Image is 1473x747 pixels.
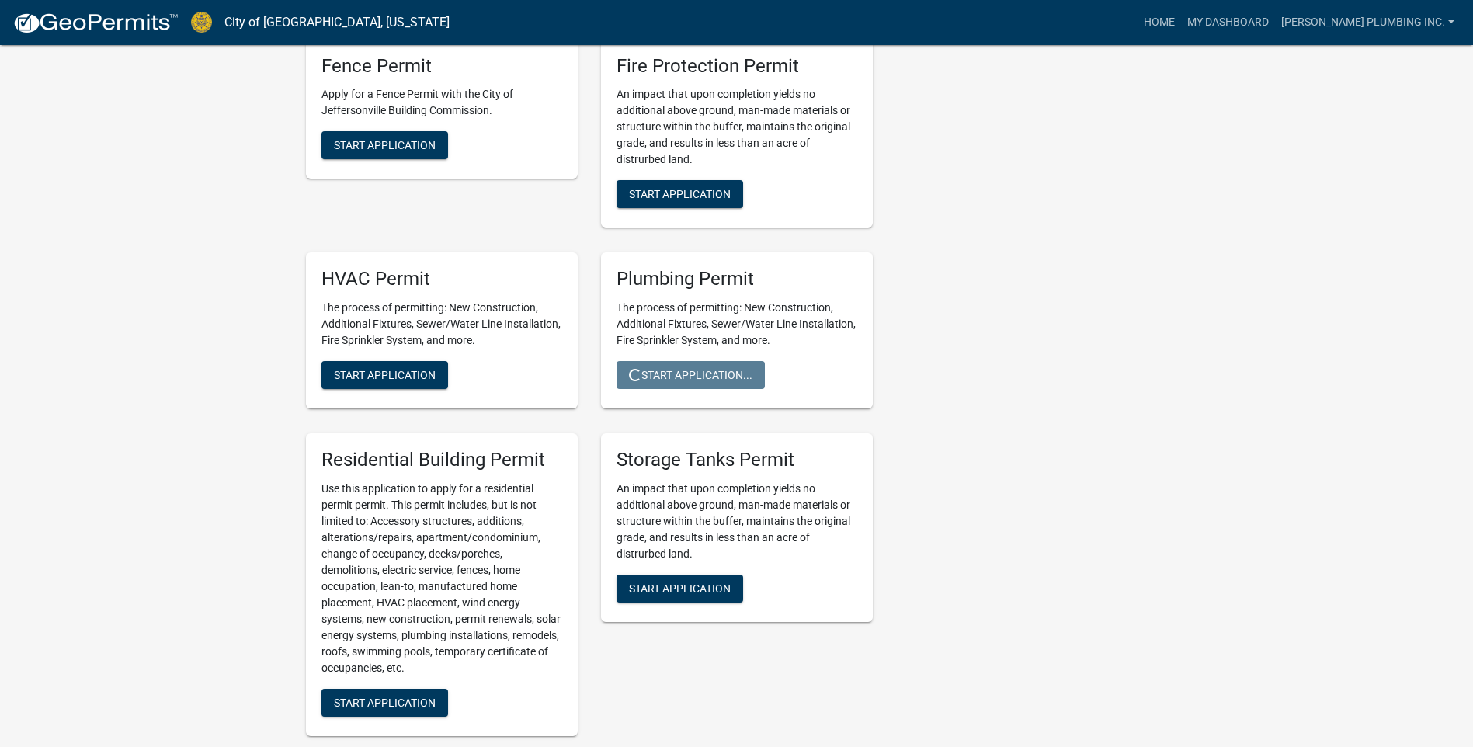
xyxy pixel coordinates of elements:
[321,86,562,119] p: Apply for a Fence Permit with the City of Jeffersonville Building Commission.
[321,689,448,717] button: Start Application
[1275,8,1461,37] a: [PERSON_NAME] Plumbing inc.
[617,449,857,471] h5: Storage Tanks Permit
[321,55,562,78] h5: Fence Permit
[224,9,450,36] a: City of [GEOGRAPHIC_DATA], [US_STATE]
[321,361,448,389] button: Start Application
[617,86,857,168] p: An impact that upon completion yields no additional above ground, man-made materials or structure...
[321,268,562,290] h5: HVAC Permit
[617,300,857,349] p: The process of permitting: New Construction, Additional Fixtures, Sewer/Water Line Installation, ...
[321,449,562,471] h5: Residential Building Permit
[321,481,562,676] p: Use this application to apply for a residential permit permit. This permit includes, but is not l...
[191,12,212,33] img: City of Jeffersonville, Indiana
[334,369,436,381] span: Start Application
[617,361,765,389] button: Start Application...
[321,131,448,159] button: Start Application
[617,55,857,78] h5: Fire Protection Permit
[629,188,731,200] span: Start Application
[617,268,857,290] h5: Plumbing Permit
[1181,8,1275,37] a: My Dashboard
[1138,8,1181,37] a: Home
[617,180,743,208] button: Start Application
[617,575,743,603] button: Start Application
[321,300,562,349] p: The process of permitting: New Construction, Additional Fixtures, Sewer/Water Line Installation, ...
[629,582,731,595] span: Start Application
[629,369,752,381] span: Start Application...
[334,139,436,151] span: Start Application
[617,481,857,562] p: An impact that upon completion yields no additional above ground, man-made materials or structure...
[334,697,436,709] span: Start Application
